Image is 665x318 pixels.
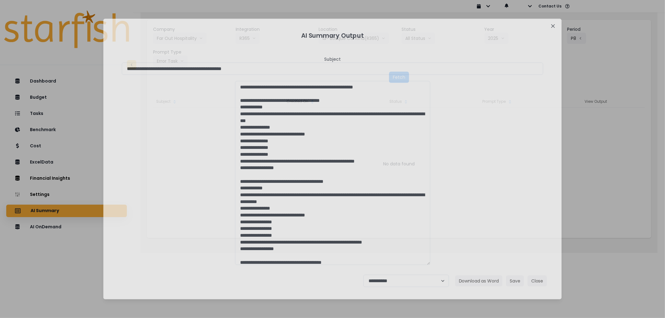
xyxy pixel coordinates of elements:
[548,21,558,31] button: Close
[111,26,554,45] header: AI Summary Output
[506,275,524,286] button: Save
[455,275,503,286] button: Download as Word
[324,56,340,63] header: Subject
[528,275,547,286] button: Close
